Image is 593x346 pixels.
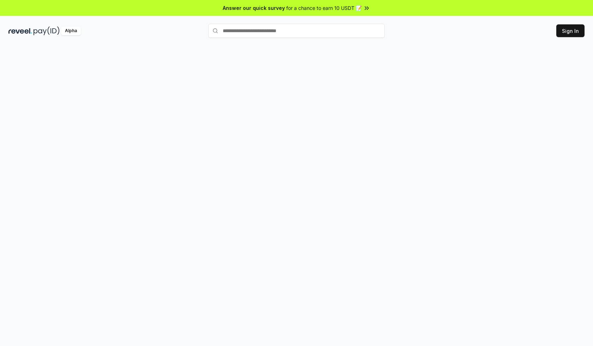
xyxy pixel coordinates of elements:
[286,4,362,12] span: for a chance to earn 10 USDT 📝
[34,27,60,35] img: pay_id
[556,24,585,37] button: Sign In
[8,27,32,35] img: reveel_dark
[223,4,285,12] span: Answer our quick survey
[61,27,81,35] div: Alpha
